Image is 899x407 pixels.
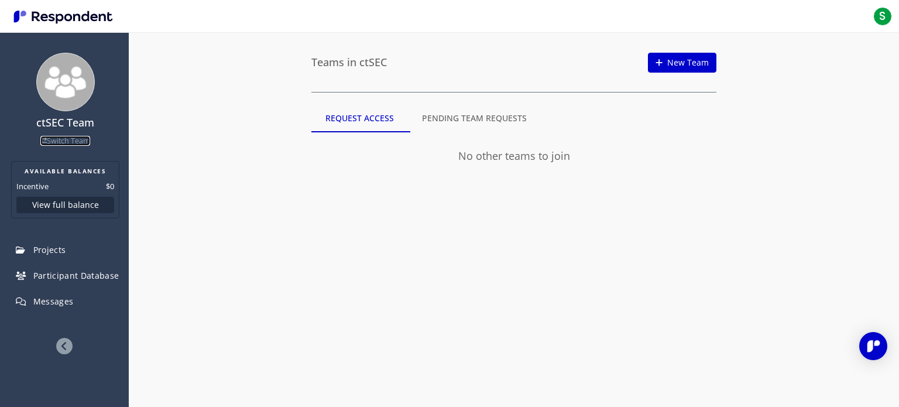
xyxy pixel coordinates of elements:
span: Messages [33,296,74,307]
button: S [871,6,894,27]
md-tab-item: Pending Team Requests [408,104,541,132]
dt: Incentive [16,180,49,192]
h2: AVAILABLE BALANCES [16,166,114,176]
h4: Teams in ctSEC [311,57,387,69]
img: team_avatar_256.png [36,53,95,111]
a: New Team [648,53,716,73]
a: Switch Team [40,136,90,146]
img: Respondent [9,7,117,26]
md-tab-item: Request Access [311,104,408,132]
div: Open Intercom Messenger [859,332,887,360]
p: No other teams to join [311,149,716,164]
dd: $0 [106,180,114,192]
span: Participant Database [33,270,119,281]
span: S [873,7,892,26]
h4: ctSEC Team [8,117,123,129]
button: View full balance [16,197,114,213]
section: Balance summary [11,161,119,218]
span: Projects [33,244,66,255]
